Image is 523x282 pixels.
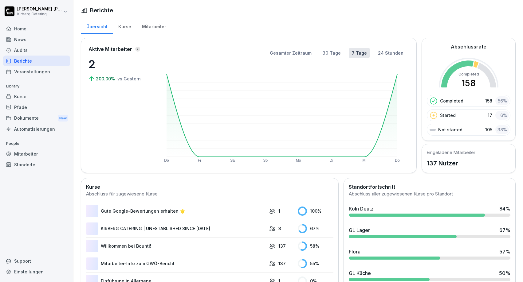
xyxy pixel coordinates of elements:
div: 67 % [298,224,333,233]
div: 55 % [298,259,333,268]
p: 3 [278,225,281,232]
a: Standorte [3,159,70,170]
button: 30 Tage [320,48,344,58]
a: DokumenteNew [3,113,70,124]
a: KIRBERG CATERING | UNESTABLISHED SINCE [DATE] [86,222,266,235]
a: Flora57% [346,245,513,262]
a: News [3,34,70,45]
p: Library [3,81,70,91]
a: Mitarbeiter [136,18,171,34]
div: Abschluss aller zugewiesenen Kurse pro Standort [349,191,510,198]
p: [PERSON_NAME] [PERSON_NAME] [17,6,62,12]
button: 24 Stunden [375,48,407,58]
p: vs Gestern [117,75,141,82]
a: Köln Deutz84% [346,203,513,219]
h2: Kurse [86,183,333,191]
div: 50 % [499,269,510,277]
p: 137 Nutzer [427,159,475,168]
a: Übersicht [81,18,113,34]
p: 1 [278,208,280,214]
div: Flora [349,248,360,255]
h1: Berichte [90,6,113,14]
text: Sa [230,158,235,163]
div: 58 % [298,241,333,251]
h5: Eingeladene Mitarbeiter [427,149,475,156]
a: Gute Google-Bewertungen erhalten 🌟 [86,205,266,217]
a: Einstellungen [3,266,70,277]
p: 158 [485,98,492,104]
a: Kurse [3,91,70,102]
h2: Abschlussrate [451,43,486,50]
div: Abschluss für zugewiesene Kurse [86,191,333,198]
div: 6 % [495,111,509,120]
h2: Standortfortschritt [349,183,510,191]
a: Audits [3,45,70,56]
button: 7 Tage [349,48,370,58]
text: Mo [296,158,301,163]
text: So [263,158,268,163]
text: Di [330,158,333,163]
p: 2 [88,56,150,72]
p: Kirberg Catering [17,12,62,16]
a: Berichte [3,56,70,66]
a: Kurse [113,18,136,34]
a: Pfade [3,102,70,113]
div: 56 % [495,96,509,105]
a: Mitarbeiter-Info zum GWÖ-Bericht [86,257,266,270]
div: Köln Deutz [349,205,374,212]
button: Gesamter Zeitraum [267,48,315,58]
div: 100 % [298,207,333,216]
div: 57 % [499,248,510,255]
p: 137 [278,243,286,249]
div: 38 % [495,125,509,134]
a: Automatisierungen [3,124,70,134]
div: New [58,115,68,122]
a: Home [3,23,70,34]
a: GL Lager67% [346,224,513,241]
div: GL Küche [349,269,371,277]
p: Completed [440,98,463,104]
p: Aktive Mitarbeiter [88,45,132,53]
p: 200.00% [96,75,116,82]
p: 137 [278,260,286,267]
div: Dokumente [3,113,70,124]
div: 84 % [499,205,510,212]
p: Not started [438,126,462,133]
p: 105 [485,126,492,133]
a: Veranstaltungen [3,66,70,77]
text: Do [164,158,169,163]
p: Started [440,112,456,118]
a: Mitarbeiter [3,149,70,159]
text: Do [395,158,400,163]
a: Willkommen bei Bounti! [86,240,266,252]
p: 17 [488,112,492,118]
p: People [3,139,70,149]
text: Mi [362,158,366,163]
div: 67 % [499,226,510,234]
text: Fr [198,158,201,163]
div: GL Lager [349,226,370,234]
div: Support [3,256,70,266]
